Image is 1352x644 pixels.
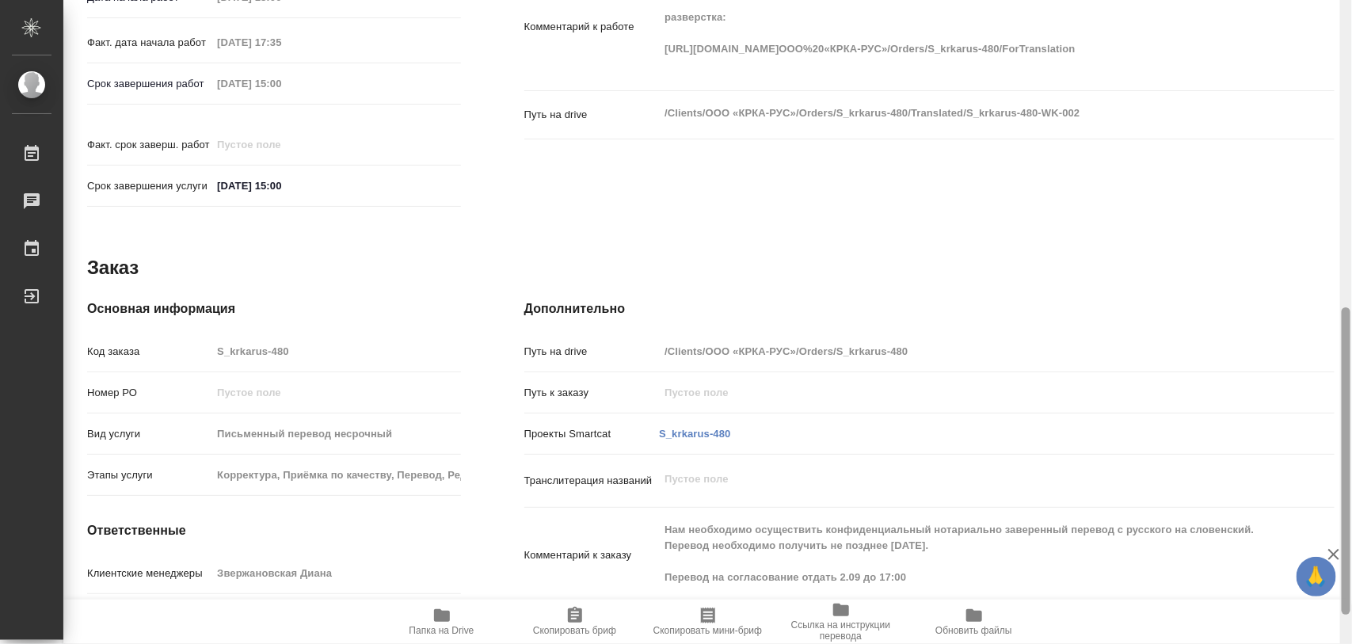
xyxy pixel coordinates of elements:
[524,385,660,401] p: Путь к заказу
[659,340,1266,363] input: Пустое поле
[524,547,660,563] p: Комментарий к заказу
[211,562,460,585] input: Пустое поле
[87,178,211,194] p: Срок завершения услуги
[524,19,660,35] p: Комментарий к работе
[87,566,211,581] p: Клиентские менеджеры
[87,299,461,318] h4: Основная информация
[87,255,139,280] h2: Заказ
[775,600,908,644] button: Ссылка на инструкции перевода
[908,600,1041,644] button: Обновить файлы
[659,516,1266,591] textarea: Нам необходимо осуществить конфиденциальный нотариально заверенный перевод с русского на словенск...
[1297,557,1336,596] button: 🙏
[659,381,1266,404] input: Пустое поле
[87,467,211,483] p: Этапы услуги
[409,625,474,636] span: Папка на Drive
[87,137,211,153] p: Факт. срок заверш. работ
[211,463,460,486] input: Пустое поле
[1303,560,1330,593] span: 🙏
[87,521,461,540] h4: Ответственные
[211,422,460,445] input: Пустое поле
[211,381,460,404] input: Пустое поле
[211,174,350,197] input: ✎ Введи что-нибудь
[642,600,775,644] button: Скопировать мини-бриф
[653,625,762,636] span: Скопировать мини-бриф
[935,625,1012,636] span: Обновить файлы
[87,344,211,360] p: Код заказа
[524,344,660,360] p: Путь на drive
[508,600,642,644] button: Скопировать бриф
[524,473,660,489] p: Транслитерация названий
[659,100,1266,127] textarea: /Clients/ООО «КРКА-РУС»/Orders/S_krkarus-480/Translated/S_krkarus-480-WK-002
[87,385,211,401] p: Номер РО
[784,619,898,642] span: Ссылка на инструкции перевода
[211,133,350,156] input: Пустое поле
[659,428,730,440] a: S_krkarus-480
[211,72,350,95] input: Пустое поле
[87,35,211,51] p: Факт. дата начала работ
[524,107,660,123] p: Путь на drive
[375,600,508,644] button: Папка на Drive
[211,31,350,54] input: Пустое поле
[211,340,460,363] input: Пустое поле
[524,299,1335,318] h4: Дополнительно
[87,426,211,442] p: Вид услуги
[524,426,660,442] p: Проекты Smartcat
[87,76,211,92] p: Срок завершения работ
[533,625,616,636] span: Скопировать бриф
